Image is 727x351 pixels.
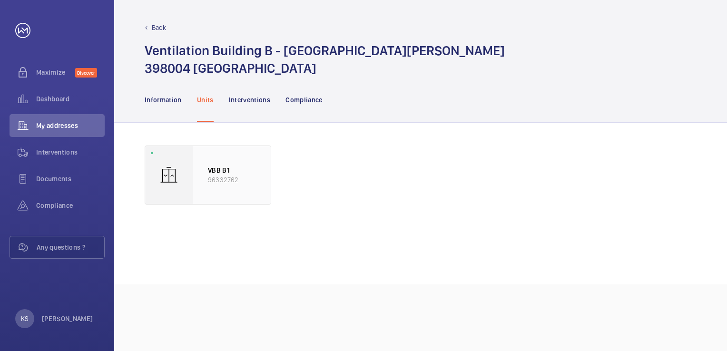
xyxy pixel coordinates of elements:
[159,166,178,185] img: elevator.svg
[145,95,182,105] p: Information
[36,147,105,157] span: Interventions
[197,95,214,105] p: Units
[285,95,323,105] p: Compliance
[36,121,105,130] span: My addresses
[229,95,271,105] p: Interventions
[208,166,255,175] p: VBB B1
[21,314,29,323] p: KS
[42,314,93,323] p: [PERSON_NAME]
[208,175,255,185] p: 96332762
[36,68,75,77] span: Maximize
[152,23,166,32] p: Back
[36,201,105,210] span: Compliance
[37,243,104,252] span: Any questions ?
[36,174,105,184] span: Documents
[36,94,105,104] span: Dashboard
[75,68,97,78] span: Discover
[145,42,505,77] h1: Ventilation Building B - [GEOGRAPHIC_DATA][PERSON_NAME] 398004 [GEOGRAPHIC_DATA]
